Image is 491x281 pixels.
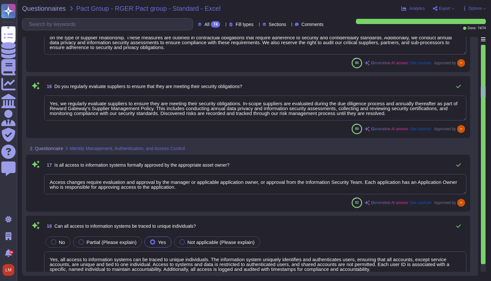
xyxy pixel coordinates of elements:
span: Generative AI answer [371,61,409,65]
span: Approved by [434,61,456,65]
textarea: Yes, all access to information systems can be traced to unique individuals. The information syste... [44,251,466,276]
span: Is all access to information systems formally approved by the appropriate asset owner? [55,162,230,168]
span: Questionnaires [22,5,66,12]
span: Do you regularly evaluate suppliers to ensure that they are meeting their security obligations? [55,84,242,89]
textarea: Yes, we regularly evaluate suppliers to ensure they are meeting their security obligations. In-sc... [44,96,466,121]
span: Analytics [409,6,425,10]
span: See sources [410,201,432,205]
input: Search by keywords [26,19,193,30]
textarea: Access changes require evaluation and approval by the manager or applicable application owner, or... [44,174,466,194]
span: 16 [44,84,52,89]
button: user [1,263,19,277]
span: 2. Questionnaire [30,146,63,151]
span: Generative AI answer [371,127,409,131]
span: No [59,239,65,245]
span: 82 [355,201,359,204]
span: Partial (Please explain) [86,239,136,245]
span: Fill types [235,22,253,27]
span: Generative AI answer [371,201,409,205]
span: See sources [410,61,432,65]
span: Approved by [434,127,456,131]
span: All [204,22,209,27]
img: user [457,125,465,133]
span: 18 [44,224,52,228]
span: See sources [410,127,432,131]
span: 86 [355,61,359,65]
span: 17 [44,163,52,167]
button: Analytics [401,6,425,11]
div: 9+ [9,250,13,254]
div: 74 [211,21,220,28]
span: Yes [158,239,166,245]
span: 74 / 74 [478,27,486,30]
textarea: Yes, our agreements with suppliers include appropriate measures designed to meet security require... [44,25,466,55]
span: Pact Group - RGER Pact group - Standard - Excel [76,5,221,12]
span: 89 [355,127,359,131]
span: Options [469,6,482,10]
span: Not applicable (Please explain) [187,239,255,245]
span: Done: [468,27,476,30]
img: user [457,199,465,207]
img: user [457,59,465,67]
span: Sections [269,22,286,27]
span: Export [439,6,450,10]
span: Comments [301,22,323,27]
span: Can all access to information systems be traced to unique individuals? [55,224,196,229]
span: Approved by [434,201,456,205]
img: user [3,264,14,276]
span: Identity Management, Authentication, and Access Control [70,146,185,151]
